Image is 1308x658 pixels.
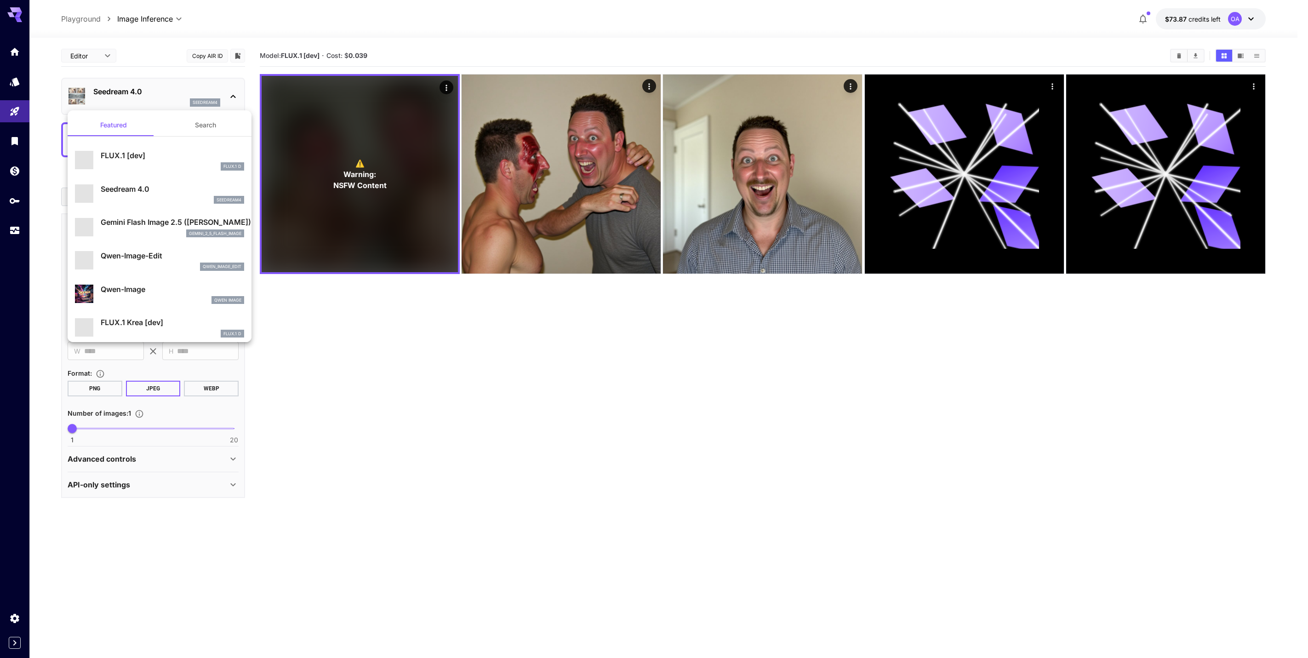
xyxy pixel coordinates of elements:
p: FLUX.1 Krea [dev] [101,317,244,328]
div: Qwen-Image-Editqwen_image_edit [75,246,244,275]
p: Seedream 4.0 [101,183,244,195]
div: Gemini Flash Image 2.5 ([PERSON_NAME])gemini_2_5_flash_image [75,213,244,241]
p: qwen_image_edit [203,263,241,270]
p: FLUX.1 D [223,163,241,170]
p: Gemini Flash Image 2.5 ([PERSON_NAME]) [101,217,244,228]
button: Search [160,114,251,136]
p: seedream4 [217,197,241,203]
p: FLUX.1 [dev] [101,150,244,161]
p: gemini_2_5_flash_image [189,230,241,237]
button: Featured [68,114,160,136]
div: Qwen-ImageQwen Image [75,280,244,308]
iframe: Chat Widget [1262,614,1308,658]
p: Qwen-Image [101,284,244,295]
p: Qwen Image [214,297,241,303]
p: Qwen-Image-Edit [101,250,244,261]
div: FLUX.1 [dev]FLUX.1 D [75,146,244,174]
div: FLUX.1 Krea [dev]FLUX.1 D [75,313,244,341]
div: Seedream 4.0seedream4 [75,180,244,208]
p: FLUX.1 D [223,331,241,337]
